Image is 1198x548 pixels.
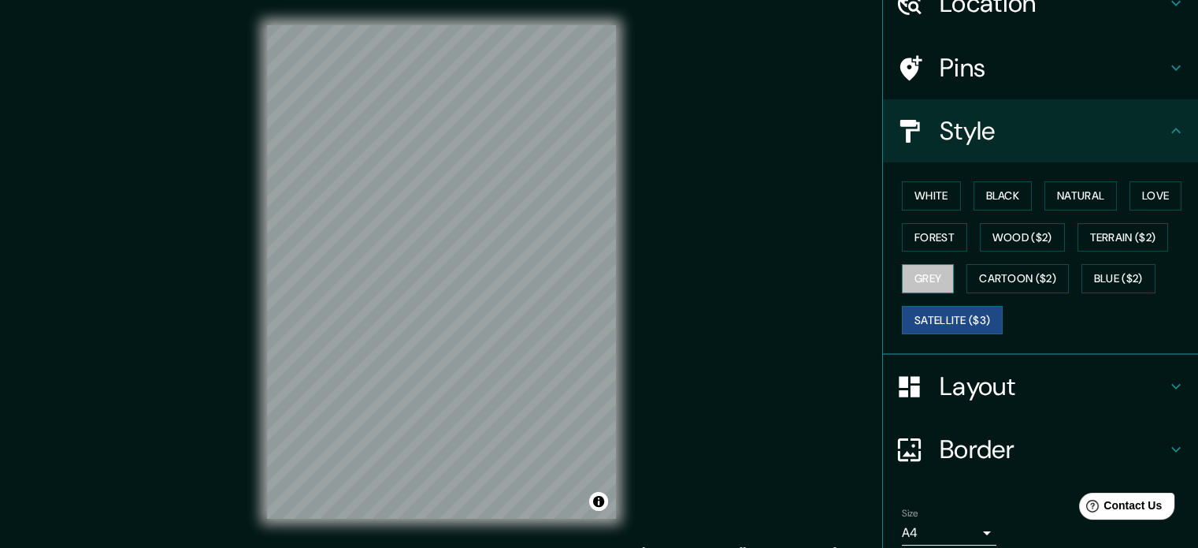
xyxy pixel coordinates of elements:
[902,520,996,546] div: A4
[267,25,616,519] canvas: Map
[1129,181,1181,211] button: Love
[902,306,1003,335] button: Satellite ($3)
[980,223,1065,252] button: Wood ($2)
[966,264,1069,293] button: Cartoon ($2)
[902,507,918,520] label: Size
[940,371,1166,402] h4: Layout
[940,434,1166,465] h4: Border
[883,99,1198,162] div: Style
[883,418,1198,481] div: Border
[1077,223,1169,252] button: Terrain ($2)
[902,264,954,293] button: Grey
[1081,264,1155,293] button: Blue ($2)
[940,115,1166,147] h4: Style
[883,36,1198,99] div: Pins
[883,355,1198,418] div: Layout
[1058,486,1181,531] iframe: Help widget launcher
[902,181,961,211] button: White
[1044,181,1117,211] button: Natural
[974,181,1033,211] button: Black
[902,223,967,252] button: Forest
[589,492,608,511] button: Toggle attribution
[940,52,1166,84] h4: Pins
